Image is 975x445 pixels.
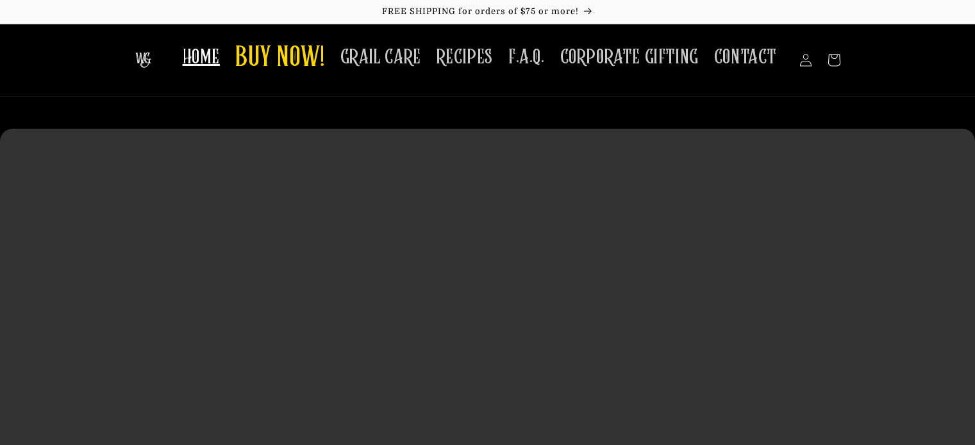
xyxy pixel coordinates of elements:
span: CONTACT [714,45,777,70]
span: RECIPES [437,45,493,70]
span: GRAIL CARE [340,45,421,70]
a: HOME [175,37,228,77]
a: CORPORATE GIFTING [553,37,706,77]
a: GRAIL CARE [333,37,429,77]
span: CORPORATE GIFTING [560,45,699,70]
img: The Whiskey Grail [135,53,151,68]
a: RECIPES [429,37,501,77]
p: FREE SHIPPING for orders of $75 or more! [13,6,962,17]
span: HOME [183,45,220,70]
span: BUY NOW! [235,41,325,76]
span: F.A.Q. [508,45,545,70]
a: F.A.Q. [501,37,553,77]
a: CONTACT [706,37,785,77]
a: BUY NOW! [228,33,333,84]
